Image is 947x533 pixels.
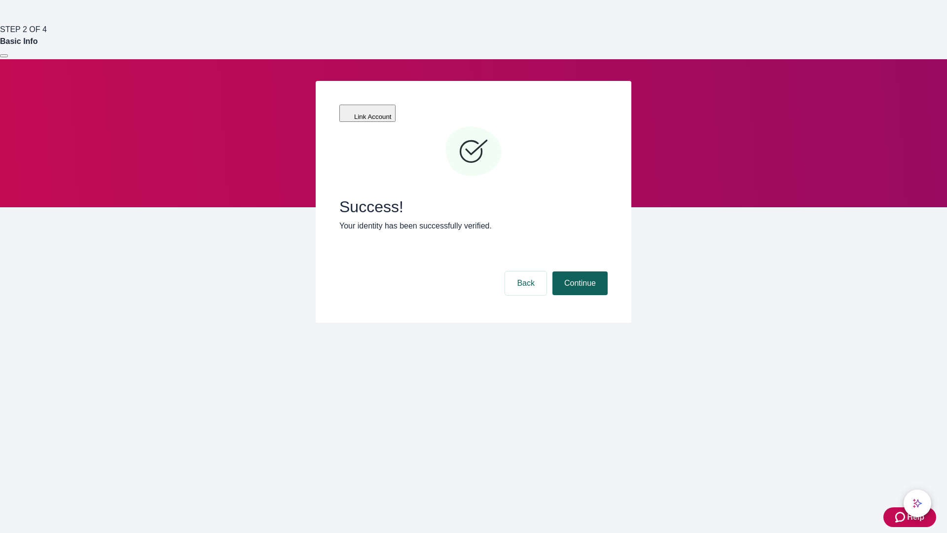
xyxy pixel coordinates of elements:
[904,490,931,517] button: chat
[505,271,546,295] button: Back
[339,197,608,216] span: Success!
[444,122,503,182] svg: Checkmark icon
[552,271,608,295] button: Continue
[339,105,396,122] button: Link Account
[12,6,53,18] img: Lively
[883,507,936,527] button: Zendesk support iconHelp
[907,511,924,523] span: Help
[339,220,608,232] p: Your identity has been successfully verified.
[912,498,922,508] svg: Lively AI Assistant
[895,511,907,523] svg: Zendesk support icon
